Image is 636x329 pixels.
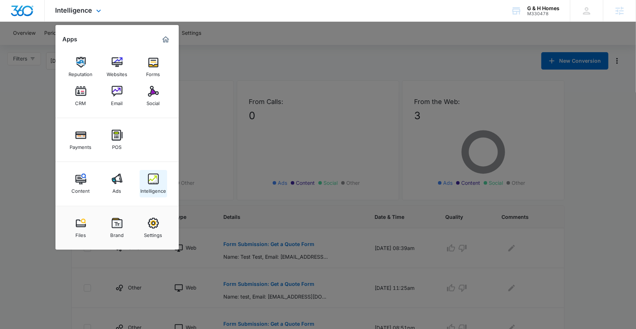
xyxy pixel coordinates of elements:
[160,34,172,45] a: Marketing 360® Dashboard
[111,97,123,106] div: Email
[103,214,131,242] a: Brand
[527,5,559,11] div: account name
[103,170,131,197] a: Ads
[147,97,160,106] div: Social
[55,7,92,14] span: Intelligence
[67,82,95,110] a: CRM
[67,214,95,242] a: Files
[67,170,95,197] a: Content
[107,68,127,77] div: Websites
[75,229,86,238] div: Files
[144,229,162,238] div: Settings
[110,229,124,238] div: Brand
[103,53,131,81] a: Websites
[63,36,78,43] h2: Apps
[140,214,167,242] a: Settings
[75,97,86,106] div: CRM
[527,11,559,16] div: account id
[140,170,167,197] a: Intelligence
[67,126,95,154] a: Payments
[103,126,131,154] a: POS
[67,53,95,81] a: Reputation
[103,82,131,110] a: Email
[72,184,90,194] div: Content
[70,141,92,150] div: Payments
[140,82,167,110] a: Social
[146,68,160,77] div: Forms
[113,184,121,194] div: Ads
[69,68,93,77] div: Reputation
[140,53,167,81] a: Forms
[112,141,122,150] div: POS
[140,184,166,194] div: Intelligence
